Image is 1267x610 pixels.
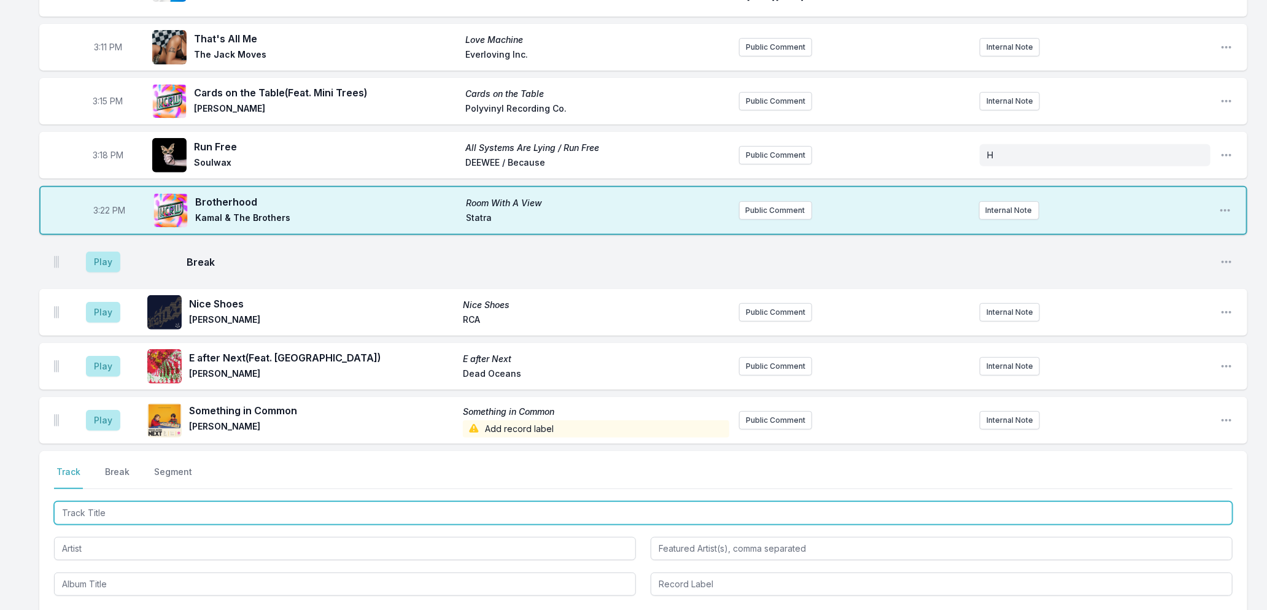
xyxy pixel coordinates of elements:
button: Open playlist item options [1219,204,1231,217]
button: Internal Note [980,92,1040,110]
img: Nice Shoes [147,295,182,330]
button: Public Comment [739,411,812,430]
span: All Systems Are Lying / Run Free [465,142,729,154]
span: Nice Shoes [463,299,729,311]
span: Kamal & The Brothers [195,212,459,226]
span: Polyvinyl Recording Co. [465,102,729,117]
button: Segment [152,466,195,489]
span: Timestamp [93,149,123,161]
input: Featured Artist(s), comma separated [651,537,1233,560]
button: Open playlist item options [1220,95,1233,107]
span: Cards on the Table [465,88,729,100]
img: Drag Handle [54,306,59,319]
img: Drag Handle [54,360,59,373]
span: E after Next [463,353,729,365]
button: Play [86,356,120,377]
button: Public Comment [739,357,812,376]
span: Love Machine [465,34,729,46]
img: Drag Handle [54,256,59,268]
span: [PERSON_NAME] [194,102,458,117]
button: Open playlist item options [1220,41,1233,53]
button: Play [86,252,120,272]
img: Something in Common [147,403,182,438]
button: Break [103,466,132,489]
span: That's All Me [194,31,458,46]
button: Internal Note [980,357,1040,376]
button: Play [86,302,120,323]
span: Something in Common [189,403,455,418]
img: All Systems Are Lying / Run Free [152,138,187,172]
span: Timestamp [94,41,122,53]
button: Open playlist item options [1220,360,1233,373]
img: Drag Handle [54,414,59,427]
span: Break [187,255,1211,269]
button: Track [54,466,83,489]
span: Room With A View [466,197,729,209]
span: [PERSON_NAME] [189,314,455,328]
span: E after Next (Feat. [GEOGRAPHIC_DATA]) [189,350,455,365]
button: Internal Note [979,201,1039,220]
button: Open playlist item options [1220,149,1233,161]
button: Play [86,410,120,431]
span: Dead Oceans [463,368,729,382]
span: Timestamp [93,204,125,217]
img: Cards on the Table [152,84,187,118]
button: Public Comment [739,303,812,322]
button: Internal Note [980,411,1040,430]
span: RCA [463,314,729,328]
button: Open playlist item options [1220,306,1233,319]
span: Brotherhood [195,195,459,209]
span: Run Free [194,139,458,154]
img: Room With A View [153,193,188,228]
span: Timestamp [93,95,123,107]
span: The Jack Moves [194,48,458,63]
span: Add record label [463,420,729,438]
span: Cards on the Table (Feat. Mini Trees) [194,85,458,100]
button: Public Comment [739,201,812,220]
button: Public Comment [739,92,812,110]
span: DEEWEE / Because [465,156,729,171]
img: Love Machine [152,30,187,64]
span: Something in Common [463,406,729,418]
button: Internal Note [980,303,1040,322]
input: Record Label [651,573,1233,596]
span: Nice Shoes [189,296,455,311]
button: Open playlist item options [1220,256,1233,268]
span: Statra [466,212,729,226]
span: [PERSON_NAME] [189,368,455,382]
input: Album Title [54,573,636,596]
span: Soulwax [194,156,458,171]
input: Artist [54,537,636,560]
input: Track Title [54,501,1233,525]
span: H [987,150,993,160]
button: Public Comment [739,38,812,56]
span: Everloving Inc. [465,48,729,63]
button: Open playlist item options [1220,414,1233,427]
button: Public Comment [739,146,812,164]
img: E after Next [147,349,182,384]
span: [PERSON_NAME] [189,420,455,438]
button: Internal Note [980,38,1040,56]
